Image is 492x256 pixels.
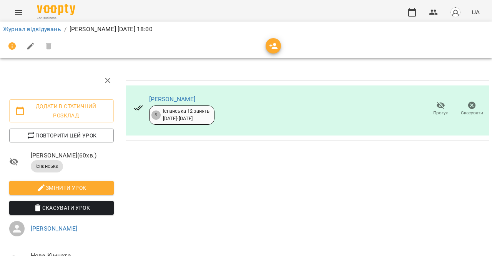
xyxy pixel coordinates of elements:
span: For Business [37,16,75,21]
li: / [64,25,66,34]
img: avatar_s.png [450,7,461,18]
img: Voopty Logo [37,4,75,15]
span: Змінити урок [15,183,108,192]
button: Прогул [425,98,456,120]
a: Журнал відвідувань [3,25,61,33]
p: [PERSON_NAME] [DATE] 18:00 [70,25,153,34]
span: Повторити цей урок [15,131,108,140]
button: Скасувати [456,98,487,120]
button: Menu [9,3,28,22]
button: UA [469,5,483,19]
span: UA [472,8,480,16]
nav: breadcrumb [3,25,489,34]
span: Скасувати [461,110,483,116]
span: [PERSON_NAME] ( 60 хв. ) [31,151,114,160]
button: Змінити урок [9,181,114,195]
div: Іспанська 12 занять [DATE] - [DATE] [163,108,210,122]
button: Скасувати Урок [9,201,114,215]
span: Іспанська [31,163,63,170]
button: Повторити цей урок [9,129,114,142]
button: Додати в статичний розклад [9,99,114,122]
span: Прогул [433,110,449,116]
span: Скасувати Урок [15,203,108,212]
span: Додати в статичний розклад [15,102,108,120]
a: [PERSON_NAME] [149,95,196,103]
a: [PERSON_NAME] [31,225,77,232]
div: 5 [151,110,161,120]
